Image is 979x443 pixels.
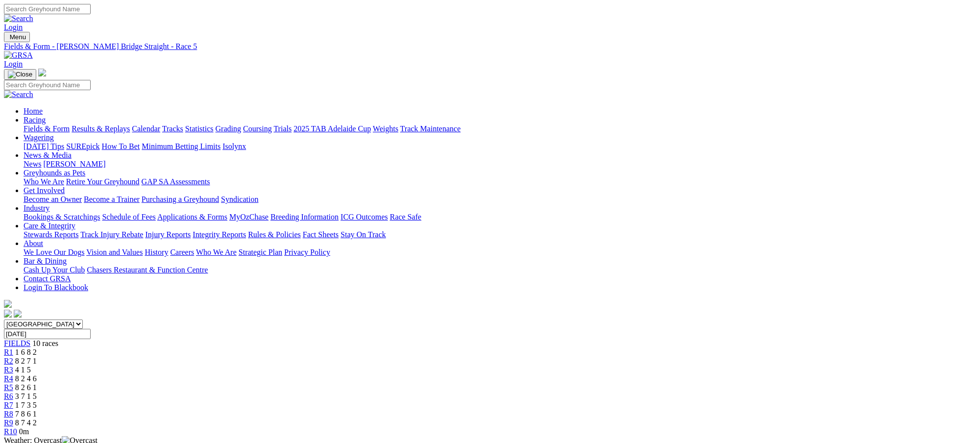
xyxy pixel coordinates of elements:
[142,195,219,203] a: Purchasing a Greyhound
[4,357,13,365] a: R2
[24,274,71,283] a: Contact GRSA
[24,160,975,169] div: News & Media
[24,204,49,212] a: Industry
[32,339,58,347] span: 10 races
[4,339,30,347] span: FIELDS
[145,230,191,239] a: Injury Reports
[24,142,975,151] div: Wagering
[15,357,37,365] span: 8 2 7 1
[24,169,85,177] a: Greyhounds as Pets
[24,257,67,265] a: Bar & Dining
[24,248,84,256] a: We Love Our Dogs
[15,374,37,383] span: 8 2 4 6
[243,124,272,133] a: Coursing
[270,213,339,221] a: Breeding Information
[185,124,214,133] a: Statistics
[24,151,72,159] a: News & Media
[43,160,105,168] a: [PERSON_NAME]
[390,213,421,221] a: Race Safe
[132,124,160,133] a: Calendar
[15,418,37,427] span: 8 7 4 2
[24,230,78,239] a: Stewards Reports
[15,366,31,374] span: 4 1 5
[24,266,85,274] a: Cash Up Your Club
[24,195,975,204] div: Get Involved
[102,213,155,221] a: Schedule of Fees
[24,124,70,133] a: Fields & Form
[4,418,13,427] a: R9
[239,248,282,256] a: Strategic Plan
[24,186,65,195] a: Get Involved
[24,124,975,133] div: Racing
[341,230,386,239] a: Stay On Track
[4,392,13,400] a: R6
[15,383,37,392] span: 8 2 6 1
[4,310,12,318] img: facebook.svg
[24,195,82,203] a: Become an Owner
[222,142,246,150] a: Isolynx
[4,32,30,42] button: Toggle navigation
[24,107,43,115] a: Home
[19,427,29,436] span: 0m
[24,266,975,274] div: Bar & Dining
[8,71,32,78] img: Close
[4,427,17,436] a: R10
[24,213,975,221] div: Industry
[24,239,43,247] a: About
[221,195,258,203] a: Syndication
[4,23,23,31] a: Login
[102,142,140,150] a: How To Bet
[66,142,99,150] a: SUREpick
[24,116,46,124] a: Racing
[145,248,168,256] a: History
[157,213,227,221] a: Applications & Forms
[24,221,75,230] a: Care & Integrity
[162,124,183,133] a: Tracks
[193,230,246,239] a: Integrity Reports
[24,230,975,239] div: Care & Integrity
[4,4,91,14] input: Search
[273,124,292,133] a: Trials
[4,366,13,374] a: R3
[4,329,91,339] input: Select date
[24,133,54,142] a: Wagering
[142,177,210,186] a: GAP SA Assessments
[4,374,13,383] a: R4
[284,248,330,256] a: Privacy Policy
[66,177,140,186] a: Retire Your Greyhound
[4,348,13,356] a: R1
[10,33,26,41] span: Menu
[87,266,208,274] a: Chasers Restaurant & Function Centre
[4,401,13,409] a: R7
[4,90,33,99] img: Search
[4,410,13,418] span: R8
[4,383,13,392] a: R5
[4,80,91,90] input: Search
[294,124,371,133] a: 2025 TAB Adelaide Cup
[4,14,33,23] img: Search
[216,124,241,133] a: Grading
[4,300,12,308] img: logo-grsa-white.png
[15,401,37,409] span: 1 7 3 5
[4,60,23,68] a: Login
[373,124,398,133] a: Weights
[196,248,237,256] a: Who We Are
[24,177,975,186] div: Greyhounds as Pets
[400,124,461,133] a: Track Maintenance
[4,51,33,60] img: GRSA
[4,42,975,51] a: Fields & Form - [PERSON_NAME] Bridge Straight - Race 5
[86,248,143,256] a: Vision and Values
[24,177,64,186] a: Who We Are
[170,248,194,256] a: Careers
[24,142,64,150] a: [DATE] Tips
[15,348,37,356] span: 1 6 8 2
